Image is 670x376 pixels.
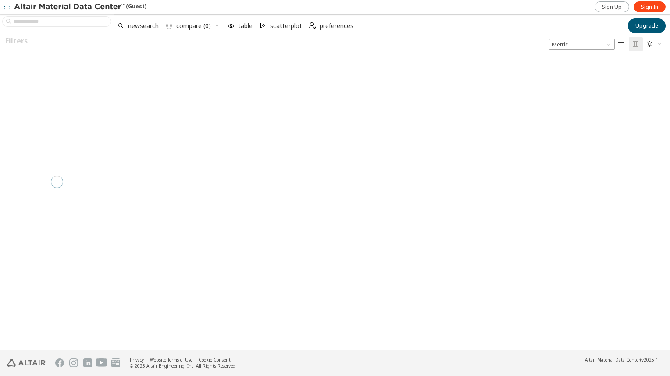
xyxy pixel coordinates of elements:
button: Upgrade [628,18,666,33]
button: Tile View [629,37,643,51]
span: scatterplot [270,23,302,29]
img: Altair Material Data Center [14,3,126,11]
a: Sign Up [595,1,629,12]
span: newsearch [128,23,159,29]
span: Altair Material Data Center [585,357,640,363]
i:  [646,41,653,48]
img: Altair Engineering [7,359,46,367]
div: © 2025 Altair Engineering, Inc. All Rights Reserved. [130,363,237,369]
a: Privacy [130,357,144,363]
span: preferences [320,23,353,29]
i:  [618,41,625,48]
a: Cookie Consent [199,357,231,363]
a: Website Terms of Use [150,357,192,363]
i:  [166,22,173,29]
div: Unit System [549,39,615,50]
span: Metric [549,39,615,50]
a: Sign In [634,1,666,12]
div: (v2025.1) [585,357,659,363]
div: (Guest) [14,3,146,11]
span: Sign In [641,4,658,11]
span: Sign Up [602,4,622,11]
i:  [632,41,639,48]
button: Theme [643,37,666,51]
span: compare (0) [176,23,211,29]
span: table [238,23,253,29]
i:  [309,22,316,29]
span: Upgrade [635,22,658,29]
button: Table View [615,37,629,51]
